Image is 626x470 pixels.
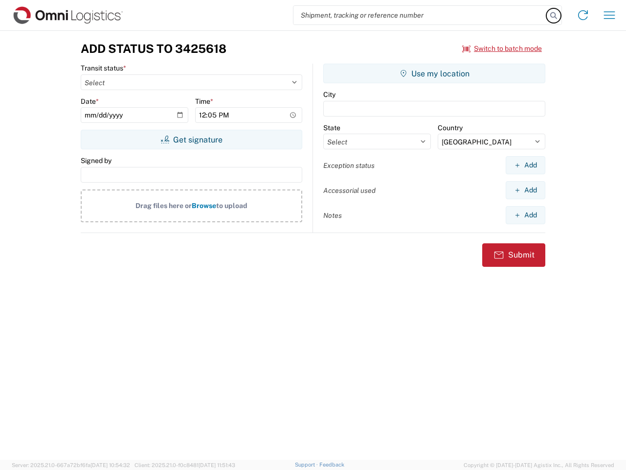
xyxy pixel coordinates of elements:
span: [DATE] 10:54:32 [90,462,130,468]
span: [DATE] 11:51:43 [199,462,235,468]
button: Add [506,206,545,224]
label: State [323,123,340,132]
span: Browse [192,202,216,210]
button: Get signature [81,130,302,149]
label: Notes [323,211,342,220]
button: Switch to batch mode [462,41,542,57]
label: Accessorial used [323,186,376,195]
button: Use my location [323,64,545,83]
button: Add [506,156,545,174]
span: to upload [216,202,247,210]
label: Country [438,123,463,132]
label: Date [81,97,99,106]
span: Drag files here or [135,202,192,210]
button: Add [506,181,545,199]
label: Time [195,97,213,106]
label: Transit status [81,64,126,72]
button: Submit [482,243,545,267]
label: City [323,90,335,99]
span: Client: 2025.21.0-f0c8481 [134,462,235,468]
input: Shipment, tracking or reference number [293,6,547,24]
span: Copyright © [DATE]-[DATE] Agistix Inc., All Rights Reserved [464,461,614,470]
label: Signed by [81,156,112,165]
h3: Add Status to 3425618 [81,42,226,56]
span: Server: 2025.21.0-667a72bf6fa [12,462,130,468]
label: Exception status [323,161,375,170]
a: Feedback [319,462,344,468]
a: Support [295,462,319,468]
